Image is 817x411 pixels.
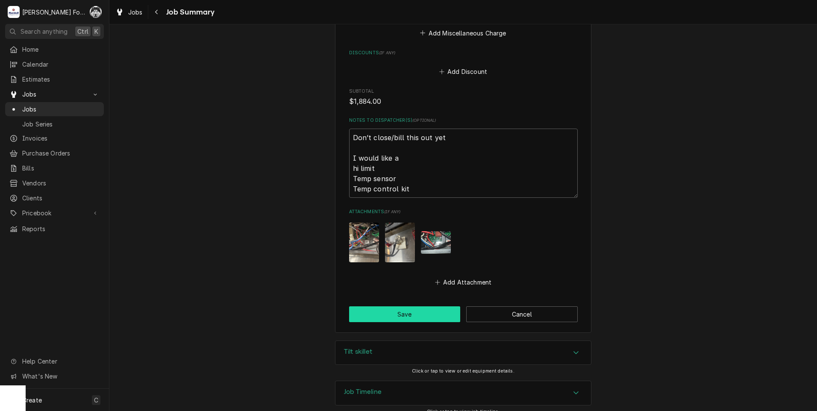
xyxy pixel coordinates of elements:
span: Purchase Orders [22,149,100,158]
div: Subtotal [349,88,578,106]
a: Go to Jobs [5,87,104,101]
span: Help Center [22,357,99,366]
div: M [8,6,20,18]
a: Jobs [5,102,104,116]
textarea: Don’t close/bill this out yet I would like a hi limit Temp sensor Temp control kit [349,129,578,198]
button: Add Miscellaneous Charge [419,27,508,39]
span: Subtotal [349,88,578,95]
button: Accordion Details Expand Trigger [335,341,591,365]
span: ( optional ) [412,118,436,123]
button: Add Attachment [433,276,493,288]
span: Jobs [22,90,87,99]
a: Reports [5,222,104,236]
button: Cancel [466,306,578,322]
div: Marshall Food Equipment Service's Avatar [8,6,20,18]
div: [PERSON_NAME] Food Equipment Service [22,8,85,17]
h3: Tilt skillet [344,348,372,356]
span: Search anything [21,27,68,36]
div: Job Timeline [335,381,591,405]
span: $1,884.00 [349,97,381,106]
a: Vendors [5,176,104,190]
h3: Job Timeline [344,388,382,396]
span: Vendors [22,179,100,188]
div: Accordion Header [335,341,591,365]
button: Navigate back [150,5,164,19]
span: Subtotal [349,97,578,107]
img: mprETEctTuClSFuHGTO4 [385,223,415,262]
button: Search anythingCtrlK [5,24,104,39]
span: C [94,396,98,405]
button: Add Discount [438,66,488,78]
span: What's New [22,372,99,381]
div: Button Group [349,306,578,322]
div: Button Group Row [349,306,578,322]
a: Home [5,42,104,56]
div: Chris Murphy (103)'s Avatar [90,6,102,18]
a: Jobs [112,5,146,19]
a: Go to Pricebook [5,206,104,220]
a: Calendar [5,57,104,71]
span: Click or tap to view or edit equipment details. [412,368,514,374]
span: Bills [22,164,100,173]
a: Clients [5,191,104,205]
span: Job Summary [164,6,215,18]
span: Ctrl [77,27,88,36]
div: Discounts [349,50,578,78]
img: 9qmwqqkOR1GZhbTT9SwP [349,223,379,262]
span: Pricebook [22,208,87,217]
div: Trip Charges, Diagnostic Fees, etc. [349,11,578,39]
span: ( if any ) [379,50,395,55]
span: K [94,27,98,36]
span: Create [22,396,42,404]
span: Estimates [22,75,100,84]
button: Save [349,306,461,322]
span: Reports [22,224,100,233]
span: ( if any ) [384,209,400,214]
span: Jobs [128,8,143,17]
div: Tilt skillet [335,341,591,365]
a: Purchase Orders [5,146,104,160]
label: Notes to Dispatcher(s) [349,117,578,124]
button: Accordion Details Expand Trigger [335,381,591,405]
span: Invoices [22,134,100,143]
a: Invoices [5,131,104,145]
a: Estimates [5,72,104,86]
span: Jobs [22,105,100,114]
span: Home [22,45,100,54]
span: Job Series [22,120,100,129]
label: Discounts [349,50,578,56]
div: Attachments [349,208,578,288]
a: Bills [5,161,104,175]
span: Calendar [22,60,100,69]
span: Clients [22,194,100,203]
div: C( [90,6,102,18]
a: Go to Help Center [5,354,104,368]
a: Go to What's New [5,369,104,383]
label: Attachments [349,208,578,215]
img: up6C2ojGSayePFgArYiP [421,231,451,254]
div: Accordion Header [335,381,591,405]
div: Notes to Dispatcher(s) [349,117,578,198]
a: Job Series [5,117,104,131]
